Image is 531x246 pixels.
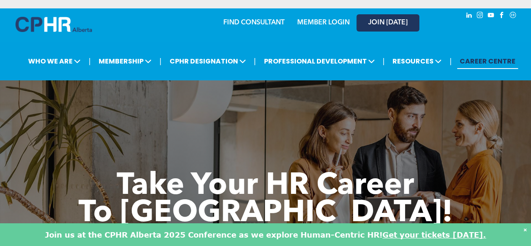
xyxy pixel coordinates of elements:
li: | [382,53,385,70]
li: | [450,53,452,70]
a: MEMBER LOGIN [297,19,350,26]
a: JOIN [DATE] [356,14,419,32]
span: CPHR DESIGNATION [167,53,248,69]
a: CAREER CENTRE [457,53,518,69]
div: Dismiss notification [523,225,527,234]
li: | [89,53,91,70]
span: JOIN [DATE] [368,19,408,27]
span: MEMBERSHIP [96,53,154,69]
span: RESOURCES [390,53,444,69]
a: linkedin [465,11,474,22]
span: PROFESSIONAL DEVELOPMENT [261,53,377,69]
a: facebook [497,11,507,22]
a: FIND CONSULTANT [223,19,285,26]
img: A blue and white logo for cp alberta [16,17,92,32]
a: Get your tickets [DATE]. [382,230,486,239]
span: WHO WE ARE [26,53,83,69]
li: | [254,53,256,70]
a: youtube [487,11,496,22]
a: instagram [476,11,485,22]
span: Take Your HR Career [117,171,414,201]
font: Join us at the CPHR Alberta 2025 Conference as we explore Human-Centric HR! [45,230,382,239]
li: | [160,53,162,70]
a: Social network [508,11,518,22]
span: To [GEOGRAPHIC_DATA]! [78,198,453,229]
